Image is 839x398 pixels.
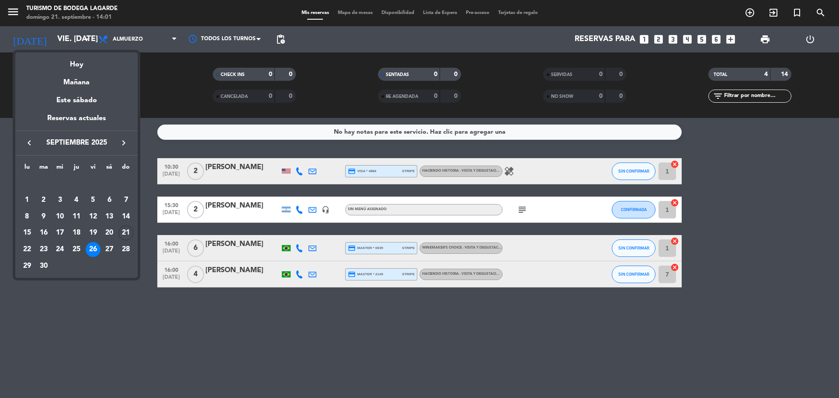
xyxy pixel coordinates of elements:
th: jueves [68,162,85,176]
div: 15 [20,225,35,240]
div: 2 [36,193,51,208]
th: miércoles [52,162,68,176]
th: viernes [85,162,101,176]
div: 19 [86,225,101,240]
td: 28 de septiembre de 2025 [118,241,134,258]
td: 6 de septiembre de 2025 [101,192,118,208]
td: 5 de septiembre de 2025 [85,192,101,208]
div: 11 [69,209,84,224]
div: 10 [52,209,67,224]
div: 21 [118,225,133,240]
td: 7 de septiembre de 2025 [118,192,134,208]
th: martes [35,162,52,176]
button: keyboard_arrow_right [116,137,132,149]
div: 23 [36,242,51,257]
td: 17 de septiembre de 2025 [52,225,68,241]
div: 13 [102,209,117,224]
td: 29 de septiembre de 2025 [19,258,35,274]
div: 17 [52,225,67,240]
div: 7 [118,193,133,208]
td: 23 de septiembre de 2025 [35,241,52,258]
td: 14 de septiembre de 2025 [118,208,134,225]
div: 16 [36,225,51,240]
th: domingo [118,162,134,176]
td: 25 de septiembre de 2025 [68,241,85,258]
td: 15 de septiembre de 2025 [19,225,35,241]
div: 25 [69,242,84,257]
div: 4 [69,193,84,208]
div: 27 [102,242,117,257]
td: 1 de septiembre de 2025 [19,192,35,208]
div: 5 [86,193,101,208]
div: 22 [20,242,35,257]
div: 12 [86,209,101,224]
td: 18 de septiembre de 2025 [68,225,85,241]
td: 10 de septiembre de 2025 [52,208,68,225]
td: 20 de septiembre de 2025 [101,225,118,241]
td: 26 de septiembre de 2025 [85,241,101,258]
td: 11 de septiembre de 2025 [68,208,85,225]
div: Hoy [15,52,138,70]
td: 12 de septiembre de 2025 [85,208,101,225]
div: 18 [69,225,84,240]
td: 16 de septiembre de 2025 [35,225,52,241]
td: 19 de septiembre de 2025 [85,225,101,241]
td: 3 de septiembre de 2025 [52,192,68,208]
span: septiembre 2025 [37,137,116,149]
div: 26 [86,242,101,257]
div: 20 [102,225,117,240]
th: sábado [101,162,118,176]
td: 8 de septiembre de 2025 [19,208,35,225]
div: Mañana [15,70,138,88]
td: 2 de septiembre de 2025 [35,192,52,208]
td: 30 de septiembre de 2025 [35,258,52,274]
td: 4 de septiembre de 2025 [68,192,85,208]
div: 24 [52,242,67,257]
div: 3 [52,193,67,208]
td: 21 de septiembre de 2025 [118,225,134,241]
div: 30 [36,259,51,273]
td: 24 de septiembre de 2025 [52,241,68,258]
div: 9 [36,209,51,224]
td: 27 de septiembre de 2025 [101,241,118,258]
div: 28 [118,242,133,257]
div: Este sábado [15,88,138,113]
td: SEP. [19,175,134,192]
div: 8 [20,209,35,224]
div: 14 [118,209,133,224]
div: 6 [102,193,117,208]
div: 1 [20,193,35,208]
div: 29 [20,259,35,273]
i: keyboard_arrow_right [118,138,129,148]
div: Reservas actuales [15,113,138,131]
td: 13 de septiembre de 2025 [101,208,118,225]
td: 9 de septiembre de 2025 [35,208,52,225]
i: keyboard_arrow_left [24,138,35,148]
td: 22 de septiembre de 2025 [19,241,35,258]
button: keyboard_arrow_left [21,137,37,149]
th: lunes [19,162,35,176]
